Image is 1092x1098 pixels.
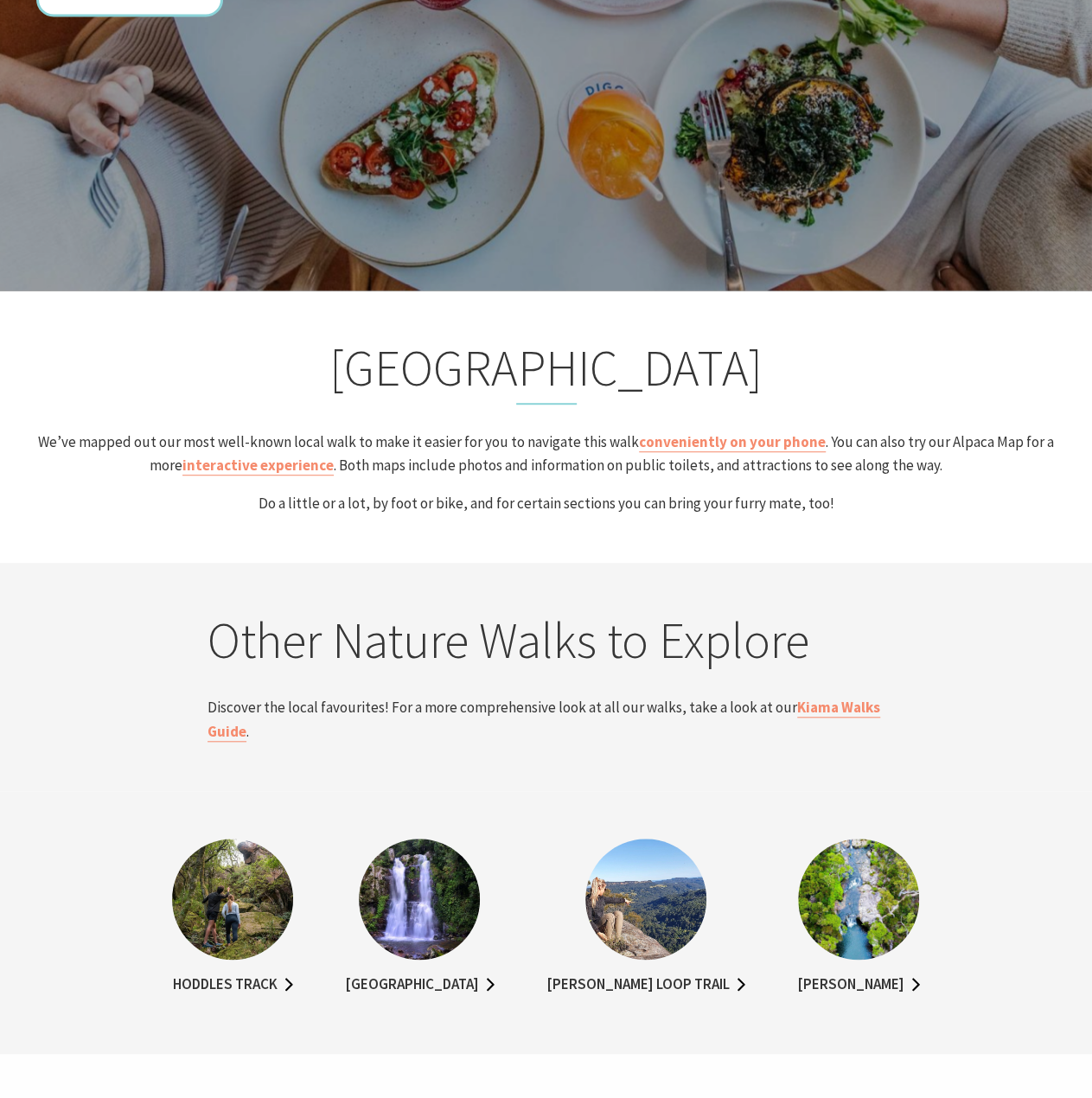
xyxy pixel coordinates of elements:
a: [GEOGRAPHIC_DATA] [345,973,495,998]
a: interactive experience [182,456,334,476]
a: [PERSON_NAME] Loop Trail [546,973,745,998]
h2: Other Nature Walks to Explore [208,610,885,671]
img: Phil Winterton Photography - Natural Wonder - Minnamurra Rainforest Falls Walk [359,839,480,960]
span: Do a little or a lot, by foot or bike, and for certain sections you can bring your furry mate, too! [259,494,834,513]
a: Hoddles Track [173,973,293,998]
a: Kiama Walks Guide [208,698,880,741]
span: We’ve mapped out our most well-known local walk to make it easier for you to navigate this walk .... [38,432,1054,476]
span: Discover the local favourites! For a more comprehensive look at all our walks, take a look at our . [208,698,880,741]
a: [PERSON_NAME] [797,973,920,998]
h2: [GEOGRAPHIC_DATA] [35,338,1058,405]
a: conveniently on your phone [639,432,826,452]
